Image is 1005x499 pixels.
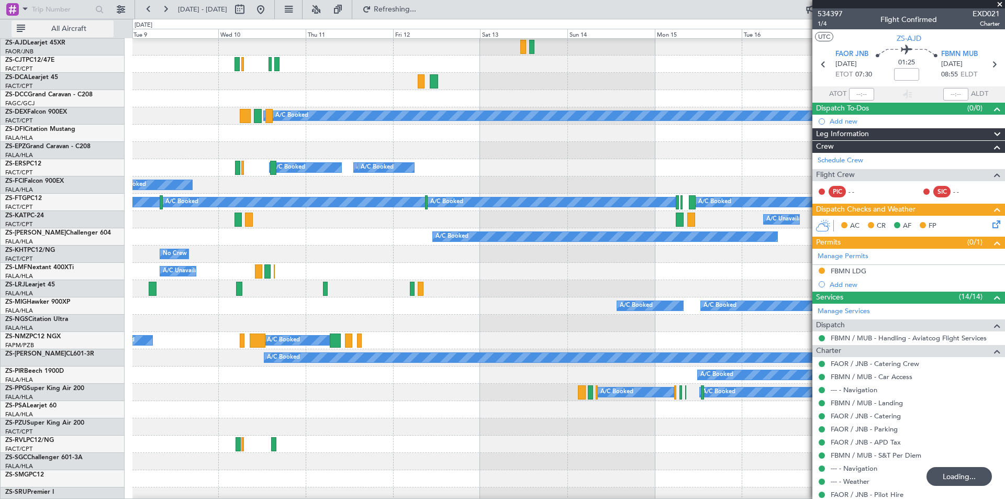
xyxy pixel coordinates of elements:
div: Flight Confirmed [880,14,937,25]
span: ZS-[PERSON_NAME] [5,230,66,236]
span: Refreshing... [373,6,417,13]
span: Flight Crew [816,169,855,181]
span: ZS-RVL [5,437,26,443]
span: ZS-DCA [5,74,28,81]
span: [DATE] [941,59,963,70]
span: ZS-SRU [5,489,27,495]
a: FAOR/JNB [5,48,33,56]
span: ZS-SGC [5,454,27,461]
span: 534397 [818,8,843,19]
div: PIC [829,186,846,197]
div: A/C Booked [600,384,633,400]
button: All Aircraft [12,20,114,37]
a: FACT/CPT [5,445,32,453]
input: --:-- [849,88,874,101]
span: Permits [816,237,841,249]
a: FAGC/GCJ [5,99,35,107]
a: --- - Weather [831,477,869,486]
a: FAOR / JNB - Catering [831,412,901,420]
div: Loading... [926,467,992,486]
a: FAOR / JNB - Catering Crew [831,359,919,368]
div: No Crew [163,246,187,262]
a: --- - Navigation [831,464,877,473]
a: FBMN / MUB - Car Access [831,372,912,381]
a: FALA/HLA [5,134,33,142]
div: Add new [830,280,1000,289]
span: Charter [973,19,1000,28]
div: Tue 16 [742,29,829,38]
div: Add new [830,117,1000,126]
span: [DATE] - [DATE] [178,5,227,14]
div: A/C Unavailable [766,212,810,227]
a: FALA/HLA [5,411,33,418]
a: ZS-PSALearjet 60 [5,403,57,409]
span: ZS-FCI [5,178,24,184]
span: ATOT [829,89,846,99]
span: ZS-DEX [5,109,27,115]
div: A/C Booked [267,332,300,348]
span: [DATE] [835,59,857,70]
div: A/C Booked [698,194,731,210]
a: FALA/HLA [5,186,33,194]
span: ZS-AJD [897,33,921,44]
div: A/C Booked [356,160,389,175]
span: ZS-DFI [5,126,25,132]
a: FACT/CPT [5,220,32,228]
span: ZS-PZU [5,420,27,426]
span: Crew [816,141,834,153]
a: ZS-ERSPC12 [5,161,41,167]
div: SIC [933,186,951,197]
div: A/C Booked [703,298,736,314]
span: Dispatch Checks and Weather [816,204,915,216]
a: ZS-EPZGrand Caravan - C208 [5,143,91,150]
span: ZS-MIG [5,299,27,305]
span: ZS-LMF [5,264,27,271]
span: 1/4 [818,19,843,28]
span: (0/1) [967,237,982,248]
span: ZS-DCC [5,92,28,98]
div: A/C Booked [361,160,394,175]
a: FAOR / JNB - APD Tax [831,438,901,447]
a: ZS-SMGPC12 [5,472,44,478]
a: FALA/HLA [5,272,33,280]
a: FAOR / JNB - Pilot Hire [831,490,903,499]
a: ZS-PIRBeech 1900D [5,368,64,374]
span: ZS-CJT [5,57,26,63]
span: AC [850,221,859,231]
a: FALA/HLA [5,324,33,332]
a: ZS-AJDLearjet 45XR [5,40,65,46]
span: ZS-NGS [5,316,28,323]
a: ZS-LRJLearjet 45 [5,282,55,288]
span: ZS-EPZ [5,143,26,150]
span: ZS-PPG [5,385,27,392]
a: ZS-PPGSuper King Air 200 [5,385,84,392]
a: FACT/CPT [5,117,32,125]
a: FBMN / MUB - Handling - Aviatcog Flight Services [831,334,987,342]
span: ZS-NMZ [5,334,29,340]
span: EXD021 [973,8,1000,19]
a: FACT/CPT [5,428,32,436]
a: ZS-RVLPC12/NG [5,437,54,443]
a: FBMN / MUB - S&T Per Diem [831,451,921,460]
a: FACT/CPT [5,65,32,73]
a: ZS-DCCGrand Caravan - C208 [5,92,93,98]
a: ZS-KHTPC12/NG [5,247,55,253]
a: ZS-DEXFalcon 900EX [5,109,67,115]
span: FBMN MUB [941,49,978,60]
span: 07:30 [855,70,872,80]
a: ZS-SRUPremier I [5,489,54,495]
span: FAOR JNB [835,49,868,60]
div: A/C Unavailable [163,263,206,279]
a: FACT/CPT [5,169,32,176]
button: UTC [815,32,833,41]
span: Leg Information [816,128,869,140]
span: ZS-PSA [5,403,27,409]
span: ZS-AJD [5,40,27,46]
a: FALA/HLA [5,238,33,246]
span: 01:25 [898,58,915,68]
a: FALA/HLA [5,376,33,384]
span: CR [877,221,886,231]
span: (0/0) [967,103,982,114]
span: FP [929,221,936,231]
span: ZS-SMG [5,472,29,478]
